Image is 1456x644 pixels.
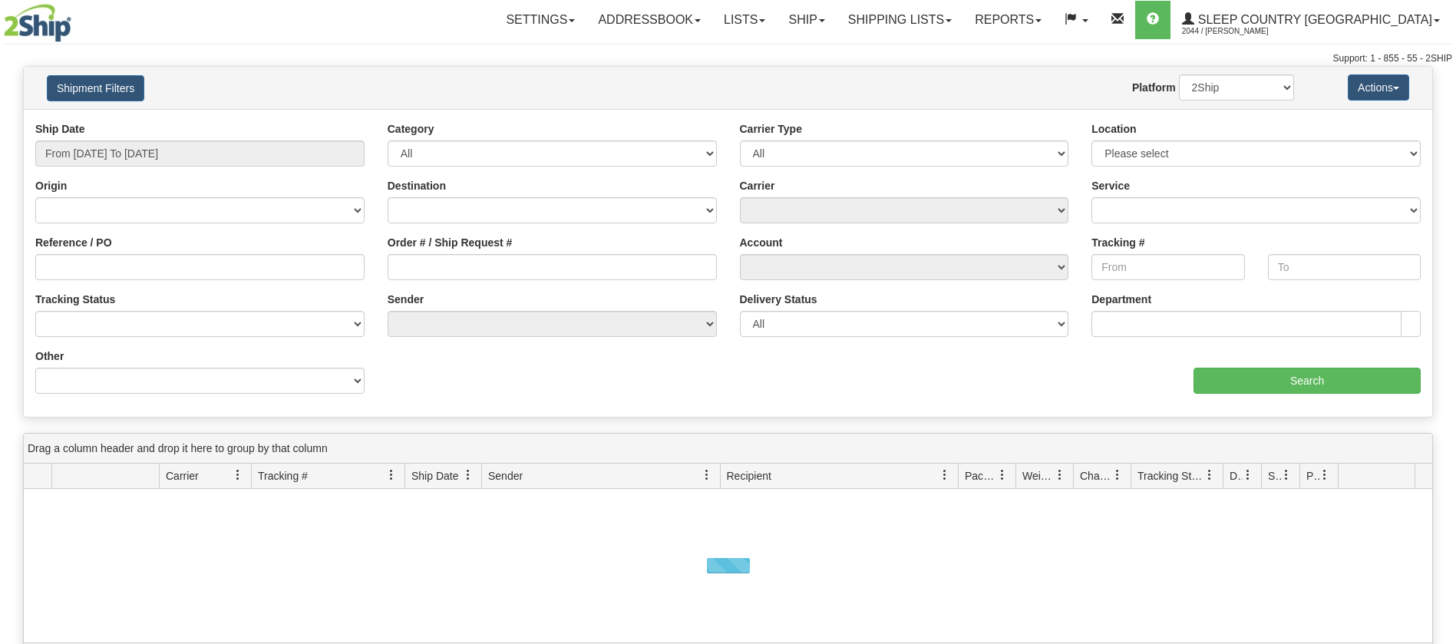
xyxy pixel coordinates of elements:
[727,468,771,484] span: Recipient
[1047,462,1073,488] a: Weight filter column settings
[740,292,817,307] label: Delivery Status
[1091,178,1130,193] label: Service
[1104,462,1131,488] a: Charge filter column settings
[24,434,1432,464] div: grid grouping header
[932,462,958,488] a: Recipient filter column settings
[388,178,446,193] label: Destination
[494,1,586,39] a: Settings
[47,75,144,101] button: Shipment Filters
[411,468,458,484] span: Ship Date
[35,178,67,193] label: Origin
[989,462,1015,488] a: Packages filter column settings
[1348,74,1409,101] button: Actions
[1091,121,1136,137] label: Location
[258,468,308,484] span: Tracking #
[35,292,115,307] label: Tracking Status
[586,1,712,39] a: Addressbook
[965,468,997,484] span: Packages
[1194,13,1432,26] span: Sleep Country [GEOGRAPHIC_DATA]
[225,462,251,488] a: Carrier filter column settings
[1230,468,1243,484] span: Delivery Status
[388,121,434,137] label: Category
[1137,468,1204,484] span: Tracking Status
[837,1,963,39] a: Shipping lists
[1312,462,1338,488] a: Pickup Status filter column settings
[1170,1,1451,39] a: Sleep Country [GEOGRAPHIC_DATA] 2044 / [PERSON_NAME]
[1235,462,1261,488] a: Delivery Status filter column settings
[777,1,836,39] a: Ship
[740,235,783,250] label: Account
[740,121,802,137] label: Carrier Type
[694,462,720,488] a: Sender filter column settings
[1268,254,1421,280] input: To
[4,52,1452,65] div: Support: 1 - 855 - 55 - 2SHIP
[488,468,523,484] span: Sender
[1197,462,1223,488] a: Tracking Status filter column settings
[963,1,1053,39] a: Reports
[1080,468,1112,484] span: Charge
[35,121,85,137] label: Ship Date
[455,462,481,488] a: Ship Date filter column settings
[35,348,64,364] label: Other
[378,462,404,488] a: Tracking # filter column settings
[1182,24,1297,39] span: 2044 / [PERSON_NAME]
[712,1,777,39] a: Lists
[388,292,424,307] label: Sender
[1273,462,1299,488] a: Shipment Issues filter column settings
[1091,235,1144,250] label: Tracking #
[1421,243,1454,400] iframe: chat widget
[1194,368,1421,394] input: Search
[4,4,71,42] img: logo2044.jpg
[1022,468,1055,484] span: Weight
[740,178,775,193] label: Carrier
[1091,292,1151,307] label: Department
[388,235,513,250] label: Order # / Ship Request #
[166,468,199,484] span: Carrier
[35,235,112,250] label: Reference / PO
[1132,80,1176,95] label: Platform
[1306,468,1319,484] span: Pickup Status
[1091,254,1244,280] input: From
[1268,468,1281,484] span: Shipment Issues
